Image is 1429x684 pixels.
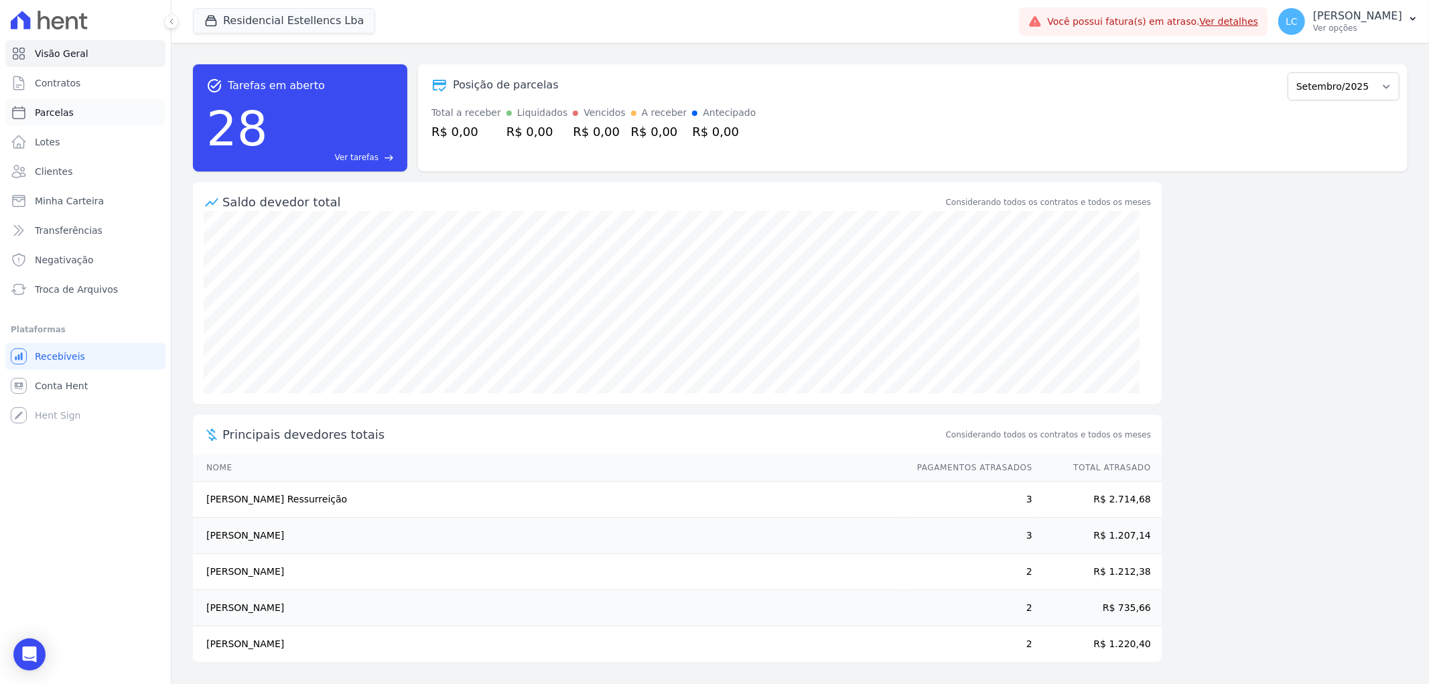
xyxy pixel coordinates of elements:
[35,283,118,296] span: Troca de Arquivos
[11,322,160,338] div: Plataformas
[573,123,625,141] div: R$ 0,00
[35,350,85,363] span: Recebíveis
[1033,482,1162,518] td: R$ 2.714,68
[1033,518,1162,554] td: R$ 1.207,14
[703,106,756,120] div: Antecipado
[5,188,165,214] a: Minha Carteira
[1313,23,1402,33] p: Ver opções
[1033,454,1162,482] th: Total Atrasado
[692,123,756,141] div: R$ 0,00
[904,554,1033,590] td: 2
[335,151,379,163] span: Ver tarefas
[193,554,904,590] td: [PERSON_NAME]
[904,454,1033,482] th: Pagamentos Atrasados
[1200,16,1259,27] a: Ver detalhes
[631,123,687,141] div: R$ 0,00
[35,76,80,90] span: Contratos
[453,77,559,93] div: Posição de parcelas
[904,590,1033,626] td: 2
[5,247,165,273] a: Negativação
[35,379,88,393] span: Conta Hent
[13,638,46,671] div: Open Intercom Messenger
[228,78,325,94] span: Tarefas em aberto
[35,165,72,178] span: Clientes
[206,78,222,94] span: task_alt
[5,158,165,185] a: Clientes
[273,151,394,163] a: Ver tarefas east
[642,106,687,120] div: A receber
[517,106,568,120] div: Liquidados
[35,135,60,149] span: Lotes
[5,70,165,96] a: Contratos
[5,343,165,370] a: Recebíveis
[35,194,104,208] span: Minha Carteira
[384,153,394,163] span: east
[1033,626,1162,663] td: R$ 1.220,40
[1286,17,1298,26] span: LC
[5,276,165,303] a: Troca de Arquivos
[5,40,165,67] a: Visão Geral
[206,94,268,163] div: 28
[904,518,1033,554] td: 3
[1313,9,1402,23] p: [PERSON_NAME]
[222,193,943,211] div: Saldo devedor total
[193,454,904,482] th: Nome
[193,518,904,554] td: [PERSON_NAME]
[35,47,88,60] span: Visão Geral
[35,224,103,237] span: Transferências
[1047,15,1258,29] span: Você possui fatura(s) em atraso.
[193,482,904,518] td: [PERSON_NAME] Ressurreição
[5,129,165,155] a: Lotes
[193,626,904,663] td: [PERSON_NAME]
[584,106,625,120] div: Vencidos
[1033,590,1162,626] td: R$ 735,66
[946,429,1151,441] span: Considerando todos os contratos e todos os meses
[904,482,1033,518] td: 3
[222,425,943,443] span: Principais devedores totais
[431,123,501,141] div: R$ 0,00
[1033,554,1162,590] td: R$ 1.212,38
[506,123,568,141] div: R$ 0,00
[5,372,165,399] a: Conta Hent
[193,590,904,626] td: [PERSON_NAME]
[193,8,375,33] button: Residencial Estellencs Lba
[431,106,501,120] div: Total a receber
[5,99,165,126] a: Parcelas
[35,106,74,119] span: Parcelas
[35,253,94,267] span: Negativação
[1268,3,1429,40] button: LC [PERSON_NAME] Ver opções
[946,196,1151,208] div: Considerando todos os contratos e todos os meses
[904,626,1033,663] td: 2
[5,217,165,244] a: Transferências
